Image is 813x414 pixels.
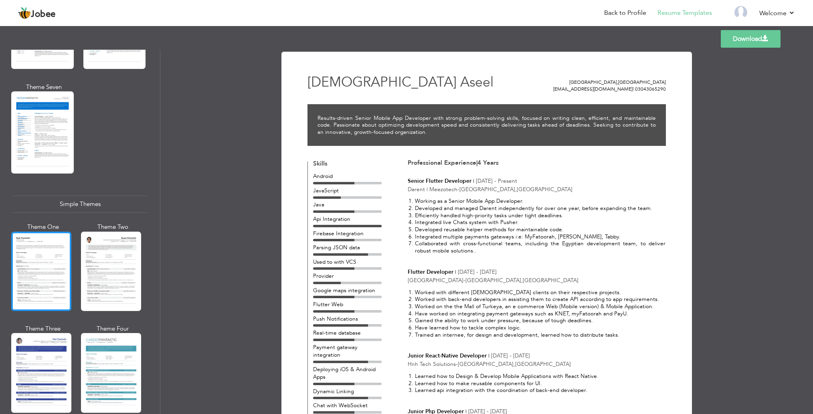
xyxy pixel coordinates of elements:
[415,310,666,317] li: Have worked on integrating payment gateways such as KNET, myFatoorah and PayU.
[13,196,147,213] div: Simple Themes
[759,8,795,18] a: Welcome
[307,73,457,91] span: [DEMOGRAPHIC_DATA]
[83,325,143,333] div: Theme Four
[415,373,666,380] li: Learned how to Design & Develop Mobile Applications with React Native.
[415,219,666,226] li: Integrated live Chats system with Pusher.
[31,10,56,19] span: Jobee
[473,177,474,185] span: |
[460,73,493,91] span: Aseel
[13,325,73,333] div: Theme Three
[313,388,382,395] div: Dynamic Linking
[313,366,382,381] div: Deploying iOS & Android Apps
[83,223,143,231] div: Theme Two
[491,352,530,359] span: [DATE] - [DATE]
[313,272,382,280] div: Provider
[18,7,31,20] img: jobee.io
[408,177,471,185] span: Senior Flutter Developer
[553,86,634,92] span: [EMAIL_ADDRESS][DOMAIN_NAME]
[415,296,666,303] li: Worked with back-end developers in assisting them to create API according to app requirements.
[457,186,459,193] span: -
[734,6,747,19] img: Profile Img
[657,8,712,18] a: Resume Templates
[635,86,666,92] span: 03043065290
[318,115,656,136] p: Results-driven Senior Mobile App Developer with strong problem-solving skills, focused on writing...
[13,83,75,91] div: Theme Seven
[456,360,458,368] span: -
[313,402,382,409] div: Chat with WebSocket
[408,160,665,167] h3: Professional Experience 4 Years
[415,317,666,324] li: Gained the ability to work under pressure, because of tough deadlines.
[408,277,665,284] p: [GEOGRAPHIC_DATA] [GEOGRAPHIC_DATA] [GEOGRAPHIC_DATA]
[521,277,523,284] span: ,
[488,352,489,359] span: |
[313,215,382,223] div: Api Integration
[617,79,618,85] span: ,
[415,324,666,331] li: Have learned how to tackle complex logic.
[313,287,382,294] div: Google maps integration
[633,86,634,92] span: |
[313,315,382,323] div: Push Notifications
[517,79,666,86] p: [GEOGRAPHIC_DATA] [GEOGRAPHIC_DATA]
[514,360,515,368] span: ,
[313,244,382,251] div: Parsing JSON data
[476,159,477,167] span: |
[13,223,73,231] div: Theme One
[415,240,666,254] li: Collaborated with cross-functional teams, including the Egyptian development team, to deliver rob...
[415,387,666,394] li: Learned api integration with the coordination of back-end developer.
[604,8,646,18] a: Back to Profile
[408,360,665,368] p: Hnh Tech Solutions [GEOGRAPHIC_DATA] [GEOGRAPHIC_DATA]
[415,233,666,240] li: Integrated multiple payments gateways i:e: MyFatoorah, [PERSON_NAME], Tabby.
[463,277,465,284] span: -
[18,7,56,20] a: Jobee
[313,258,382,266] div: Used to with VCS
[313,230,382,237] div: Firebase Integration
[721,30,781,48] a: Download
[415,198,666,205] li: Working as a Senior Mobile App Developer.
[313,201,382,208] div: Java
[313,172,382,180] div: Android
[515,186,517,193] span: ,
[313,329,382,337] div: Real-time database
[415,331,666,339] li: Trained an internee, for design and development, learned how to distribute tasks.
[313,301,382,308] div: Flutter Web
[415,380,666,387] li: Learned how to make reusable components for UI.
[408,186,665,193] p: Darent | Meezotech [GEOGRAPHIC_DATA] [GEOGRAPHIC_DATA]
[415,226,666,233] li: Developed reusable helper methods for maintainable code.
[415,289,666,296] li: Worked with different [DEMOGRAPHIC_DATA] clients on their respective projects.
[415,212,666,219] li: Efficiently handled high-priority tasks under tight deadlines.
[458,268,497,276] span: [DATE] - [DATE]
[313,161,382,168] h4: Skills
[415,205,666,212] li: Developed and managed Darent independently for over one year, before expanding the team.
[313,343,382,359] div: Payment gateway integration
[408,268,453,276] span: Flutter Developer
[313,187,382,194] div: JavaScript
[408,352,487,359] span: Junior React-Native Developer
[455,268,456,276] span: |
[415,303,666,310] li: Worked on the the Mall of Turkeya, an e commerce Web (Mobile version) & Mobile Application.
[476,177,517,185] span: [DATE] - Present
